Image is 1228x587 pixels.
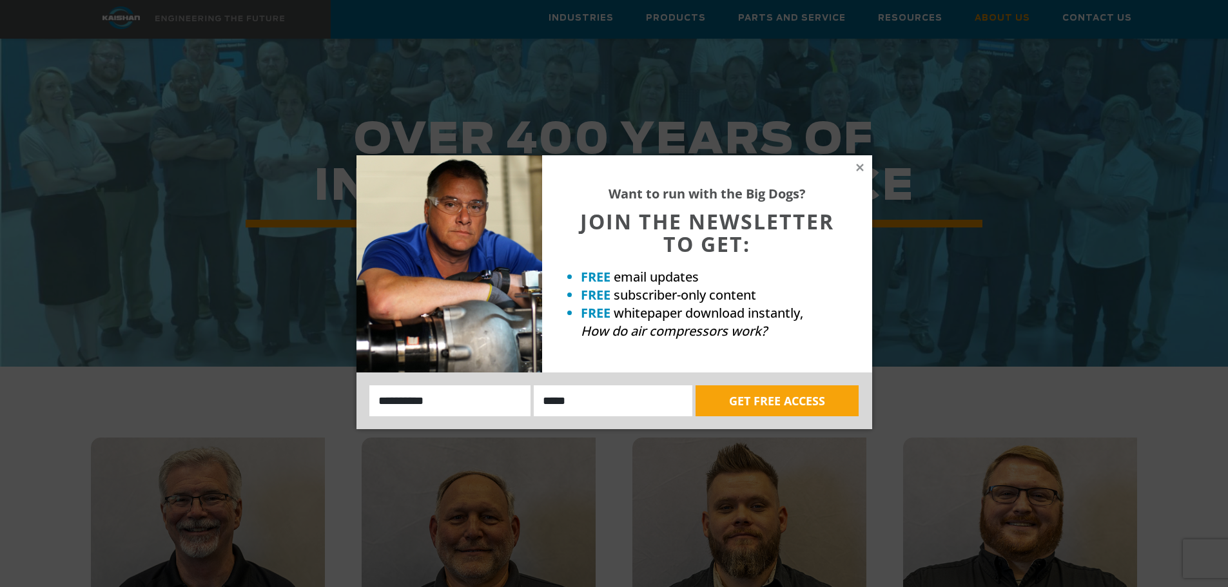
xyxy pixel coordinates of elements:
span: subscriber-only content [614,286,756,303]
strong: FREE [581,268,610,285]
input: Email [534,385,692,416]
strong: Want to run with the Big Dogs? [609,185,806,202]
button: GET FREE ACCESS [696,385,859,416]
span: email updates [614,268,699,285]
strong: FREE [581,304,610,322]
strong: FREE [581,286,610,303]
em: How do air compressors work? [581,322,767,340]
span: whitepaper download instantly, [614,304,803,322]
input: Name: [369,385,531,416]
button: Close [854,162,866,173]
span: JOIN THE NEWSLETTER TO GET: [580,207,834,258]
